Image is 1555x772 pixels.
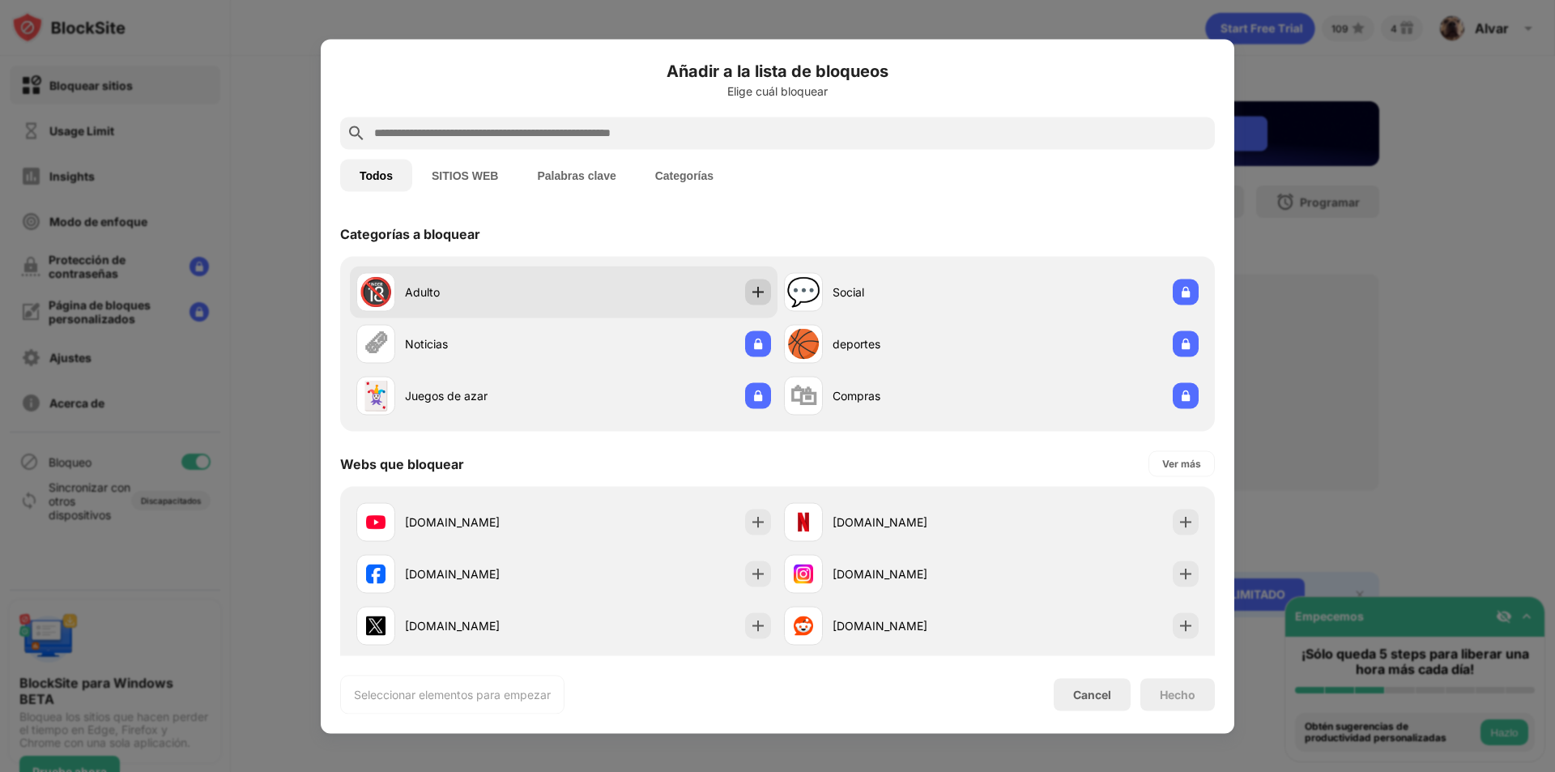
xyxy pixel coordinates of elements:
button: Categorías [636,159,733,191]
button: Todos [340,159,412,191]
div: Hecho [1160,688,1195,701]
div: Cancel [1073,688,1111,702]
img: favicons [794,564,813,583]
div: 🔞 [359,275,393,309]
div: 🗞 [362,327,390,360]
div: 🛍 [790,379,817,412]
div: [DOMAIN_NAME] [405,514,564,531]
img: favicons [794,512,813,531]
div: Webs que bloquear [340,455,464,471]
div: Seleccionar elementos para empezar [354,686,551,702]
img: favicons [366,616,386,635]
img: favicons [794,616,813,635]
div: [DOMAIN_NAME] [405,565,564,582]
button: SITIOS WEB [412,159,518,191]
div: Noticias [405,335,564,352]
button: Palabras clave [518,159,635,191]
div: 🏀 [786,327,820,360]
div: Adulto [405,284,564,301]
div: [DOMAIN_NAME] [833,565,991,582]
img: favicons [366,512,386,531]
h6: Añadir a la lista de bloqueos [340,58,1215,83]
div: [DOMAIN_NAME] [405,617,564,634]
div: Ver más [1162,455,1201,471]
div: Categorías a bloquear [340,225,480,241]
div: 🃏 [359,379,393,412]
img: search.svg [347,123,366,143]
div: deportes [833,335,991,352]
div: Juegos de azar [405,387,564,404]
div: 💬 [786,275,820,309]
div: Compras [833,387,991,404]
img: favicons [366,564,386,583]
div: Elige cuál bloquear [340,84,1215,97]
div: [DOMAIN_NAME] [833,514,991,531]
div: [DOMAIN_NAME] [833,617,991,634]
div: Social [833,284,991,301]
